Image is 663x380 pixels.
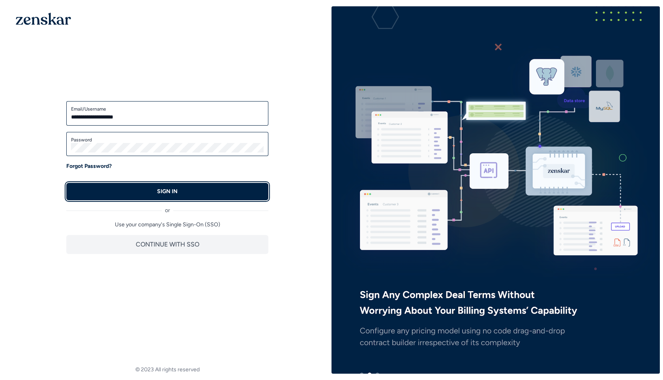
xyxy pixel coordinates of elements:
p: Use your company's Single Sign-On (SSO) [66,221,268,229]
footer: © 2023 All rights reserved [3,366,331,374]
div: or [66,200,268,214]
button: CONTINUE WITH SSO [66,235,268,254]
p: SIGN IN [157,188,178,196]
img: 1OGAJ2xQqyY4LXKgY66KYq0eOWRCkrZdAb3gUhuVAqdWPZE9SRJmCz+oDMSn4zDLXe31Ii730ItAGKgCKgCCgCikA4Av8PJUP... [16,13,71,25]
label: Email/Username [71,106,264,112]
button: SIGN IN [66,183,268,200]
label: Password [71,137,264,143]
a: Forgot Password? [66,162,112,170]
